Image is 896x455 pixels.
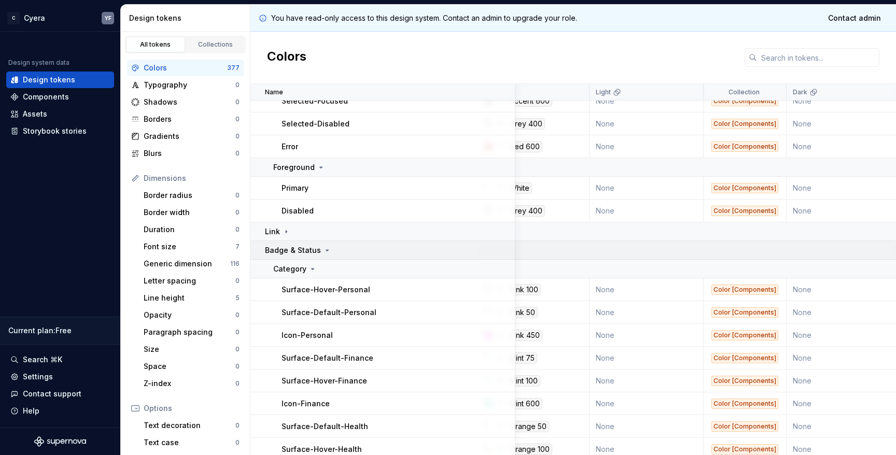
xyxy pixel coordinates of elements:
[139,417,244,434] a: Text decoration0
[127,145,244,162] a: Blurs0
[6,386,114,402] button: Contact support
[235,208,240,217] div: 0
[828,13,881,23] span: Contact admin
[590,135,704,158] td: None
[235,438,240,447] div: 0
[507,352,537,364] div: Mint 75
[507,284,541,295] div: Pink 100
[23,92,69,102] div: Components
[144,131,235,141] div: Gradients
[144,276,235,286] div: Letter spacing
[127,60,244,76] a: Colors377
[105,14,111,22] div: YF
[507,307,538,318] div: Pink 50
[130,40,181,49] div: All tokens
[127,94,244,110] a: Shadows0
[235,345,240,353] div: 0
[139,204,244,221] a: Border width0
[23,372,53,382] div: Settings
[144,63,227,73] div: Colors
[144,259,230,269] div: Generic dimension
[235,243,240,251] div: 7
[757,48,879,67] input: Search in tokens...
[507,205,545,217] div: Grey 400
[144,241,235,252] div: Font size
[139,273,244,289] a: Letter spacing0
[144,310,235,320] div: Opacity
[235,362,240,371] div: 0
[23,354,62,365] div: Search ⌘K
[282,96,348,106] p: Selected-Focused
[139,221,244,238] a: Duration0
[507,375,540,387] div: Mint 100
[23,109,47,119] div: Assets
[711,330,778,340] div: Color [Components]
[793,88,807,96] p: Dark
[6,368,114,385] a: Settings
[235,81,240,89] div: 0
[139,358,244,375] a: Space0
[139,187,244,204] a: Border radius0
[235,132,240,140] div: 0
[144,420,235,431] div: Text decoration
[507,444,552,455] div: Orange 100
[139,324,244,340] a: Paragraph spacing0
[590,278,704,301] td: None
[507,330,542,341] div: Pink 450
[590,324,704,347] td: None
[282,330,333,340] p: Icon-Personal
[144,148,235,159] div: Blurs
[34,436,86,447] svg: Supernova Logo
[23,75,75,85] div: Design tokens
[23,126,87,136] div: Storybook stories
[8,325,112,336] div: Current plan : Free
[590,369,704,392] td: None
[230,260,240,268] div: 116
[711,119,778,129] div: Color [Components]
[273,264,306,274] p: Category
[23,406,39,416] div: Help
[127,128,244,145] a: Gradients0
[267,48,306,67] h2: Colors
[235,421,240,430] div: 0
[711,421,778,432] div: Color [Components]
[139,341,244,358] a: Size0
[6,351,114,368] button: Search ⌘K
[282,285,370,295] p: Surface-Hover-Personal
[139,290,244,306] a: Line height5
[144,224,235,235] div: Duration
[235,191,240,200] div: 0
[265,88,283,96] p: Name
[144,344,235,354] div: Size
[23,389,81,399] div: Contact support
[139,307,244,323] a: Opacity0
[282,307,376,318] p: Surface-Default-Personal
[139,434,244,451] a: Text case0
[507,95,552,107] div: Accent 600
[235,294,240,302] div: 5
[144,378,235,389] div: Z-index
[190,40,242,49] div: Collections
[507,421,549,432] div: Orange 50
[282,183,309,193] p: Primary
[144,173,240,183] div: Dimensions
[729,88,760,96] p: Collection
[590,177,704,200] td: None
[590,347,704,369] td: None
[711,307,778,318] div: Color [Components]
[144,207,235,218] div: Border width
[282,119,349,129] p: Selected-Disabled
[235,149,240,158] div: 0
[139,255,244,272] a: Generic dimension116
[144,114,235,124] div: Borders
[590,415,704,438] td: None
[265,245,321,255] p: Badge & Status
[144,97,235,107] div: Shadows
[235,98,240,106] div: 0
[127,111,244,127] a: Borders0
[144,190,235,201] div: Border radius
[590,90,704,112] td: None
[273,162,315,173] p: Foreground
[8,59,69,67] div: Design system data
